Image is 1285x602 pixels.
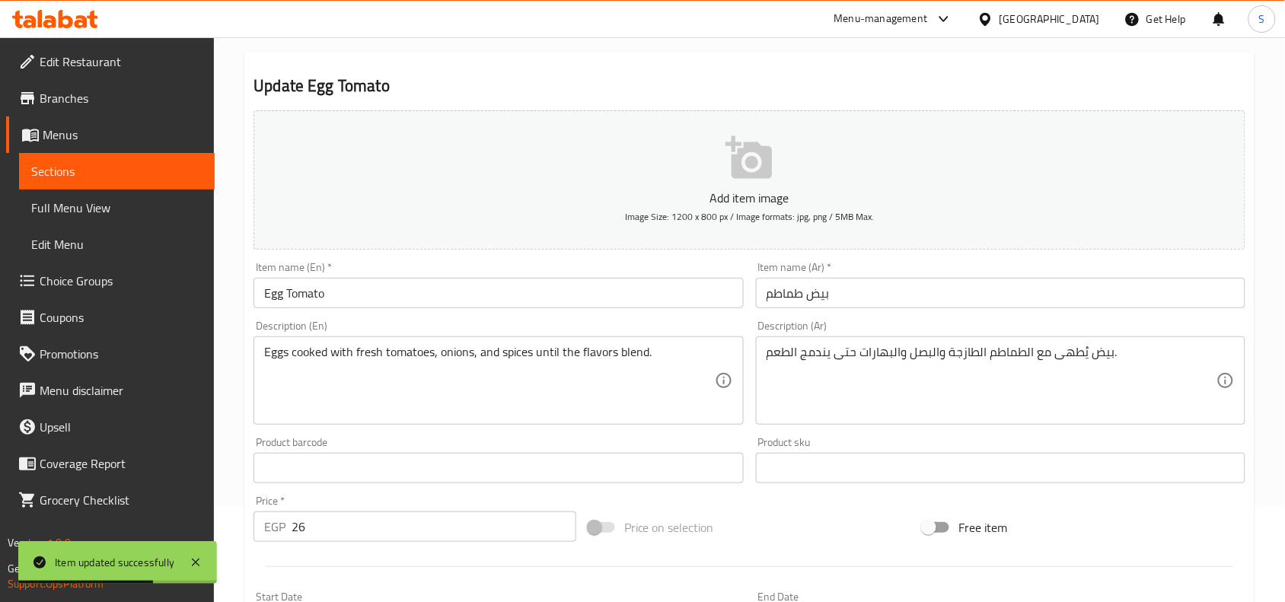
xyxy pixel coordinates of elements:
[31,162,202,180] span: Sections
[253,278,743,308] input: Enter name En
[40,272,202,290] span: Choice Groups
[6,445,215,482] a: Coverage Report
[19,190,215,226] a: Full Menu View
[40,491,202,509] span: Grocery Checklist
[55,554,174,571] div: Item updated successfully
[6,299,215,336] a: Coupons
[625,208,874,225] span: Image Size: 1200 x 800 px / Image formats: jpg, png / 5MB Max.
[43,126,202,144] span: Menus
[6,482,215,518] a: Grocery Checklist
[40,454,202,473] span: Coverage Report
[8,574,104,594] a: Support.OpsPlatform
[767,345,1216,417] textarea: بيض يُطهى مع الطماطم الطازجة والبصل والبهارات حتى يندمج الطعم.
[264,518,285,536] p: EGP
[756,278,1245,308] input: Enter name Ar
[40,418,202,436] span: Upsell
[277,189,1222,207] p: Add item image
[958,518,1007,537] span: Free item
[6,336,215,372] a: Promotions
[264,345,714,417] textarea: Eggs cooked with fresh tomatoes, onions, and spices until the flavors blend.
[40,53,202,71] span: Edit Restaurant
[40,308,202,326] span: Coupons
[40,381,202,400] span: Menu disclaimer
[6,116,215,153] a: Menus
[253,453,743,483] input: Please enter product barcode
[6,372,215,409] a: Menu disclaimer
[1259,11,1265,27] span: S
[31,235,202,253] span: Edit Menu
[8,533,45,553] span: Version:
[253,75,1245,97] h2: Update Egg Tomato
[47,533,71,553] span: 1.0.0
[8,559,78,578] span: Get support on:
[6,263,215,299] a: Choice Groups
[40,89,202,107] span: Branches
[756,453,1245,483] input: Please enter product sku
[6,409,215,445] a: Upsell
[624,518,714,537] span: Price on selection
[253,110,1245,250] button: Add item imageImage Size: 1200 x 800 px / Image formats: jpg, png / 5MB Max.
[244,23,1255,38] h4: Tablia khaliji section
[6,43,215,80] a: Edit Restaurant
[834,10,928,28] div: Menu-management
[292,511,576,542] input: Please enter price
[19,153,215,190] a: Sections
[31,199,202,217] span: Full Menu View
[1000,11,1100,27] div: [GEOGRAPHIC_DATA]
[6,80,215,116] a: Branches
[40,345,202,363] span: Promotions
[19,226,215,263] a: Edit Menu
